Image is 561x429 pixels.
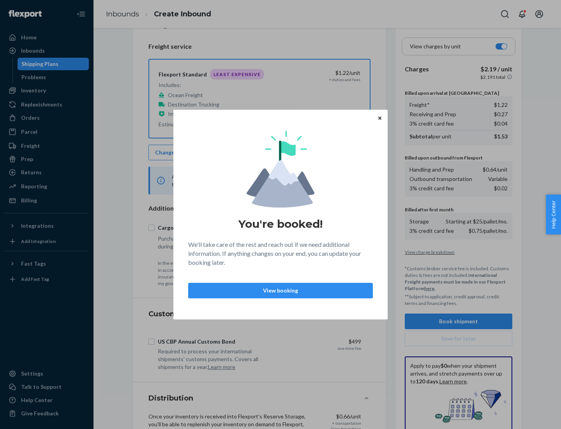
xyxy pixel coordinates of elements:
p: We'll take care of the rest and reach out if we need additional information. If anything changes ... [188,240,373,267]
img: svg+xml,%3Csvg%20viewBox%3D%220%200%20174%20197%22%20fill%3D%22none%22%20xmlns%3D%22http%3A%2F%2F... [247,131,314,207]
p: View booking [195,287,366,294]
button: Close [376,113,384,122]
h1: You're booked! [238,217,323,231]
button: View booking [188,283,373,298]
